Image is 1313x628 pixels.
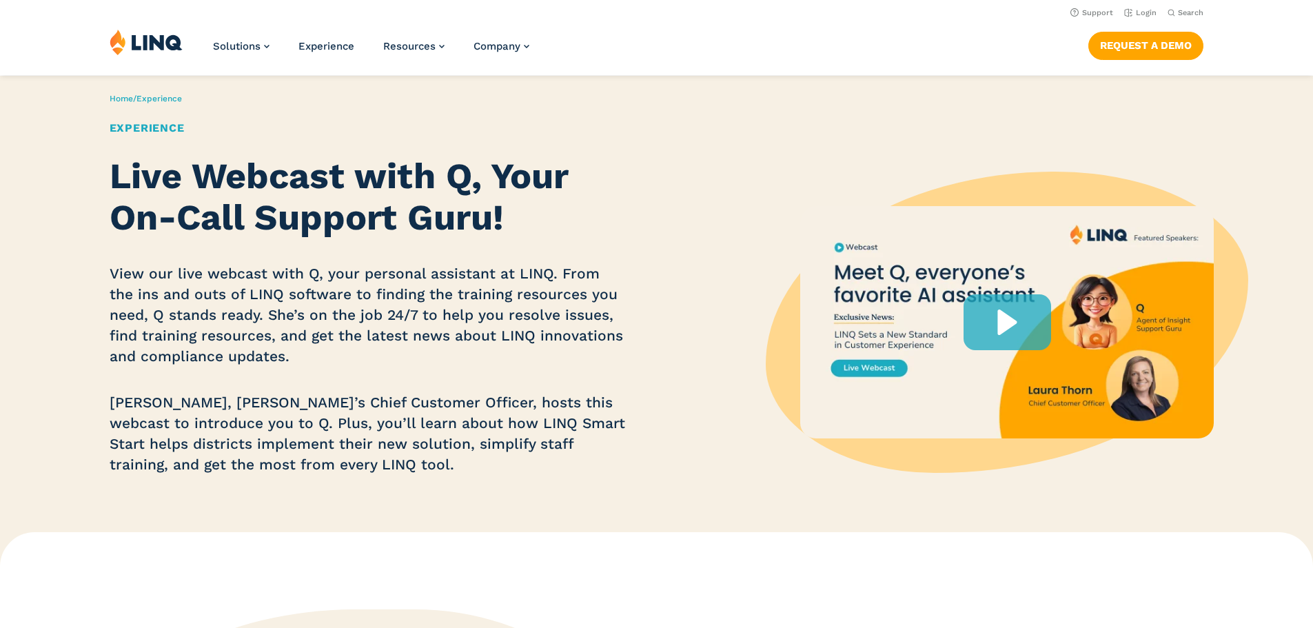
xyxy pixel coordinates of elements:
[110,263,627,367] p: View our live webcast with Q, your personal assistant at LINQ. From the ins and outs of LINQ soft...
[110,156,627,239] h2: Live Webcast with Q, Your On-Call Support Guru!
[474,40,529,52] a: Company
[1070,8,1113,17] a: Support
[110,29,183,55] img: LINQ | K‑12 Software
[110,94,133,103] a: Home
[136,94,182,103] span: Experience
[474,40,520,52] span: Company
[1088,29,1203,59] nav: Button Navigation
[964,294,1051,350] div: Play
[110,94,182,103] span: /
[213,29,529,74] nav: Primary Navigation
[383,40,436,52] span: Resources
[1168,8,1203,18] button: Open Search Bar
[1178,8,1203,17] span: Search
[213,40,261,52] span: Solutions
[383,40,445,52] a: Resources
[298,40,354,52] a: Experience
[110,392,627,475] p: [PERSON_NAME], [PERSON_NAME]’s Chief Customer Officer, hosts this webcast to introduce you to Q. ...
[1088,32,1203,59] a: Request a Demo
[1124,8,1157,17] a: Login
[213,40,269,52] a: Solutions
[110,120,627,136] h1: Experience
